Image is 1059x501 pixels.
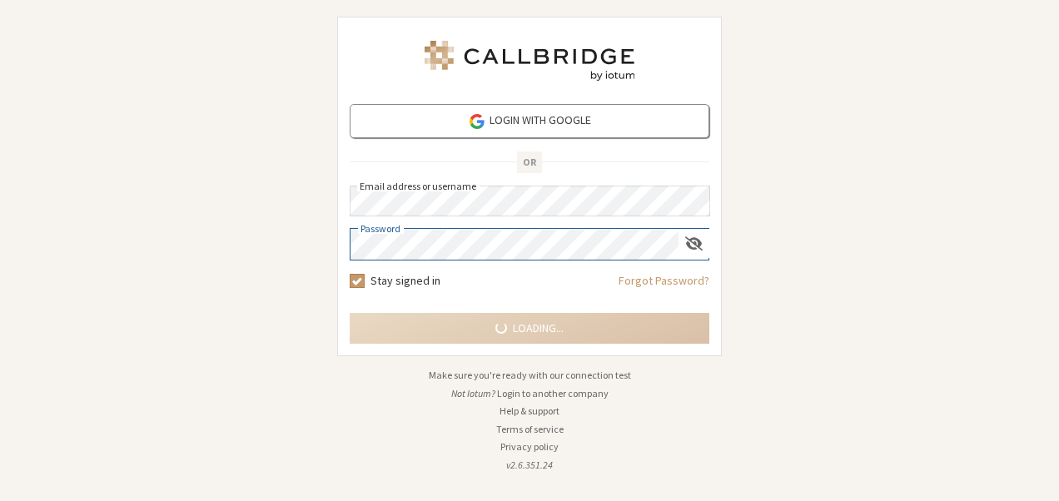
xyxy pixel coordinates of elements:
[496,423,564,435] a: Terms of service
[337,458,722,473] li: v2.6.351.24
[337,386,722,401] li: Not Iotum?
[497,386,609,401] button: Login to another company
[500,404,559,417] a: Help & support
[679,229,709,258] div: Show password
[517,151,542,173] span: OR
[350,313,709,344] button: Loading...
[500,440,559,453] a: Privacy policy
[468,112,486,131] img: google-icon.png
[350,186,710,216] input: Email address or username
[513,320,564,337] span: Loading...
[421,41,638,81] img: Iotum
[429,369,631,381] a: Make sure you're ready with our connection test
[619,272,709,301] a: Forgot Password?
[350,104,709,138] a: Login with Google
[351,229,679,260] input: Password
[370,272,440,290] label: Stay signed in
